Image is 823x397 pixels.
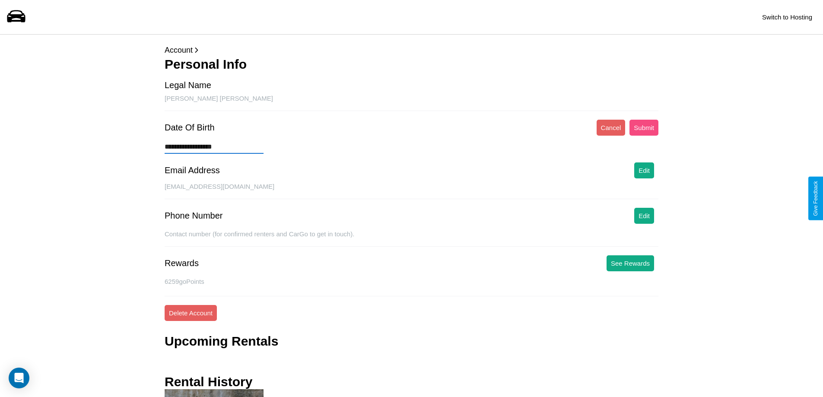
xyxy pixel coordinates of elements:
[165,123,215,133] div: Date Of Birth
[165,211,223,221] div: Phone Number
[758,9,817,25] button: Switch to Hosting
[634,162,654,178] button: Edit
[165,80,211,90] div: Legal Name
[813,181,819,216] div: Give Feedback
[9,368,29,388] div: Open Intercom Messenger
[165,334,278,349] h3: Upcoming Rentals
[165,305,217,321] button: Delete Account
[165,43,658,57] p: Account
[165,95,658,111] div: [PERSON_NAME] [PERSON_NAME]
[165,57,658,72] h3: Personal Info
[165,276,658,287] p: 6259 goPoints
[597,120,626,136] button: Cancel
[165,375,252,389] h3: Rental History
[629,120,658,136] button: Submit
[607,255,654,271] button: See Rewards
[165,258,199,268] div: Rewards
[165,183,658,199] div: [EMAIL_ADDRESS][DOMAIN_NAME]
[165,165,220,175] div: Email Address
[165,230,658,247] div: Contact number (for confirmed renters and CarGo to get in touch).
[634,208,654,224] button: Edit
